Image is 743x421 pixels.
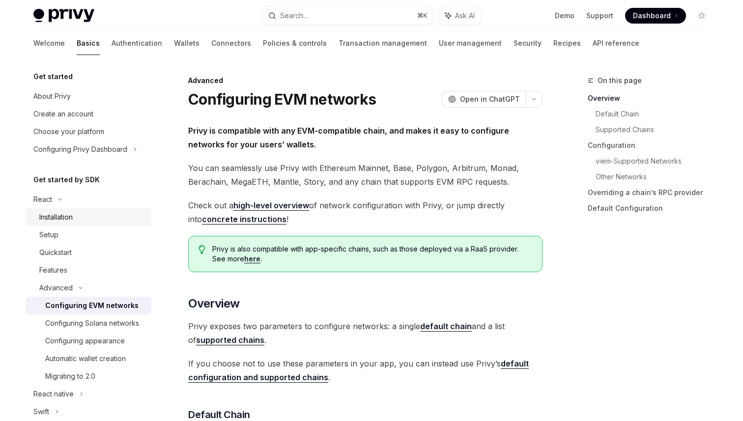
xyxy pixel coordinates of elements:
img: light logo [33,9,94,23]
div: Automatic wallet creation [45,353,126,365]
span: You can seamlessly use Privy with Ethereum Mainnet, Base, Polygon, Arbitrum, Monad, Berachain, Me... [188,161,543,189]
a: Supported Chains [596,122,717,138]
div: Configuring EVM networks [45,300,139,311]
a: high-level overview [233,200,309,211]
span: Privy exposes two parameters to configure networks: a single and a list of . [188,319,543,347]
a: Dashboard [625,8,686,24]
div: Advanced [39,282,73,294]
a: Demo [555,11,574,21]
a: Transaction management [339,31,427,55]
div: Swift [33,406,49,418]
a: Configuration [588,138,717,153]
a: Quickstart [26,244,151,261]
button: Ask AI [438,7,482,25]
a: API reference [593,31,639,55]
div: Installation [39,211,73,223]
a: User management [439,31,502,55]
span: Privy is also compatible with app-specific chains, such as those deployed via a RaaS provider. Se... [212,244,532,264]
strong: Privy is compatible with any EVM-compatible chain, and makes it easy to configure networks for yo... [188,126,509,149]
a: Wallets [174,31,200,55]
a: Recipes [553,31,581,55]
button: Search...⌘K [261,7,433,25]
span: ⌘ K [417,12,428,20]
div: React [33,194,52,205]
a: here [244,254,260,263]
div: Advanced [188,76,543,85]
a: Authentication [112,31,162,55]
div: Create an account [33,108,93,120]
div: Configuring Privy Dashboard [33,143,127,155]
div: About Privy [33,90,71,102]
a: Security [514,31,542,55]
div: Migrating to 2.0 [45,370,95,382]
div: Quickstart [39,247,72,258]
div: Configuring appearance [45,335,125,347]
div: Search... [280,10,308,22]
a: Migrating to 2.0 [26,367,151,385]
a: Welcome [33,31,65,55]
svg: Tip [199,245,205,254]
a: viem-Supported Networks [596,153,717,169]
a: Configuring appearance [26,332,151,350]
a: Other Networks [596,169,717,185]
div: React native [33,388,74,400]
a: Configuring EVM networks [26,297,151,314]
button: Open in ChatGPT [442,91,526,108]
span: If you choose not to use these parameters in your app, you can instead use Privy’s . [188,357,543,384]
a: Configuring Solana networks [26,314,151,332]
a: Default Chain [596,106,717,122]
a: Setup [26,226,151,244]
h5: Get started [33,71,73,83]
strong: default chain [420,321,472,331]
h1: Configuring EVM networks [188,90,376,108]
span: Dashboard [633,11,671,21]
div: Setup [39,229,58,241]
span: Ask AI [455,11,475,21]
span: Open in ChatGPT [460,94,520,104]
a: Policies & controls [263,31,327,55]
a: Connectors [211,31,251,55]
span: Check out a of network configuration with Privy, or jump directly into ! [188,198,543,226]
a: Default Configuration [588,200,717,216]
a: Installation [26,208,151,226]
span: On this page [598,75,642,86]
a: default chain [420,321,472,332]
a: Basics [77,31,100,55]
div: Configuring Solana networks [45,317,139,329]
a: Features [26,261,151,279]
a: Choose your platform [26,123,151,140]
a: supported chains [196,335,264,345]
div: Features [39,264,67,276]
a: Overview [588,90,717,106]
a: Automatic wallet creation [26,350,151,367]
div: Choose your platform [33,126,104,138]
a: Overriding a chain’s RPC provider [588,185,717,200]
h5: Get started by SDK [33,174,100,186]
button: Toggle dark mode [694,8,710,24]
a: About Privy [26,87,151,105]
a: Support [586,11,613,21]
a: Create an account [26,105,151,123]
a: concrete instructions [202,214,286,225]
span: Overview [188,296,239,311]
